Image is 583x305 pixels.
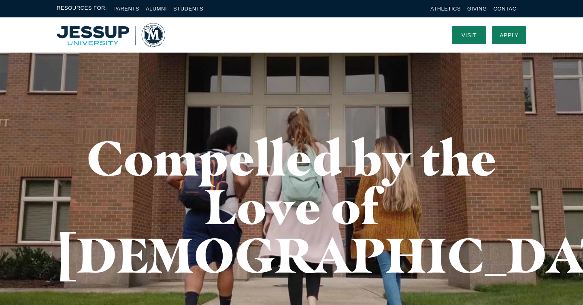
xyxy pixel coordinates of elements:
span: Resources For: [57,4,107,13]
h1: Compelled by the Love of [DEMOGRAPHIC_DATA] [57,133,526,279]
a: Visit [452,26,486,44]
a: Athletics [430,6,461,12]
a: Alumni [146,6,167,12]
a: Giving [467,6,487,12]
a: Home [57,23,165,47]
a: Parents [113,6,139,12]
a: Apply [492,26,526,44]
a: Contact [494,6,520,12]
img: Multnomah University Logo [57,23,165,47]
a: Students [173,6,203,12]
